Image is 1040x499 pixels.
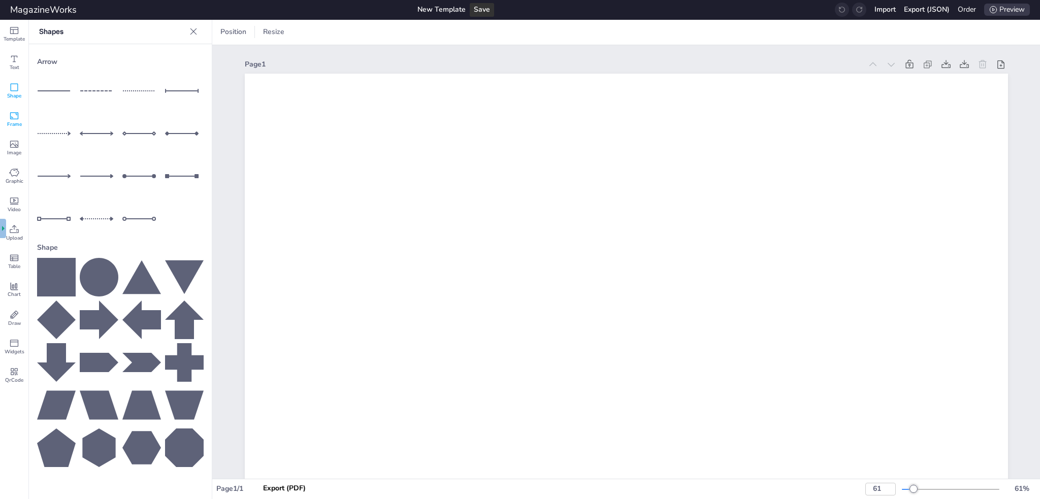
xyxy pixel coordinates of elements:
span: Widgets [5,348,24,355]
div: Save [470,3,494,16]
div: Shape [37,238,204,257]
span: QrCode [5,377,23,384]
div: New Template [417,4,466,15]
span: Resize [261,26,286,38]
span: Graphic [6,178,23,185]
div: Export (JSON) [904,4,950,15]
div: MagazineWorks [10,3,77,17]
span: Draw [8,320,21,327]
span: Template [4,36,25,43]
span: Table [8,263,20,270]
div: 61 % [1010,483,1034,494]
a: Order [958,5,976,14]
span: Position [218,26,248,38]
span: Upload [6,235,23,242]
span: Image [7,149,21,156]
span: Shape [7,92,21,99]
span: Chart [8,291,21,298]
span: Text [10,64,19,71]
span: Video [8,206,21,213]
div: Arrow [37,52,204,72]
span: Frame [7,121,22,128]
div: Page 1 [245,59,862,70]
div: Import [874,4,896,15]
p: Shapes [39,19,185,44]
input: Enter zoom percentage (1-500) [865,483,896,495]
div: Page 1 / 1 [216,483,555,494]
div: Preview [984,4,1030,16]
div: Export (PDF) [263,483,306,494]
